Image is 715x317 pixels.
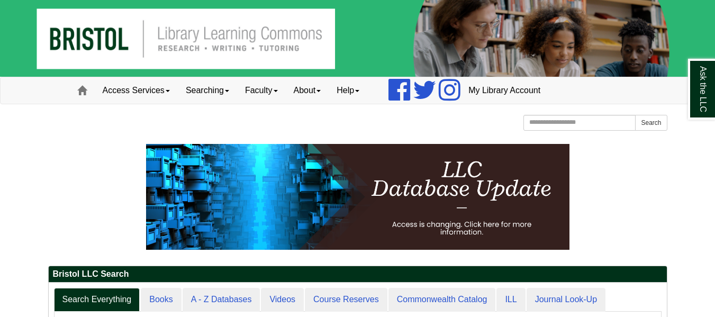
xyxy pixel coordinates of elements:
a: My Library Account [460,77,548,104]
a: Access Services [95,77,178,104]
a: Help [329,77,367,104]
a: Search Everything [54,288,140,312]
a: Commonwealth Catalog [388,288,496,312]
a: ILL [496,288,525,312]
a: Faculty [237,77,286,104]
a: Course Reserves [305,288,387,312]
a: Searching [178,77,237,104]
h2: Bristol LLC Search [49,266,667,283]
a: Books [141,288,181,312]
a: A - Z Databases [183,288,260,312]
a: Videos [261,288,304,312]
a: Journal Look-Up [527,288,605,312]
a: About [286,77,329,104]
button: Search [635,115,667,131]
img: HTML tutorial [146,144,569,250]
